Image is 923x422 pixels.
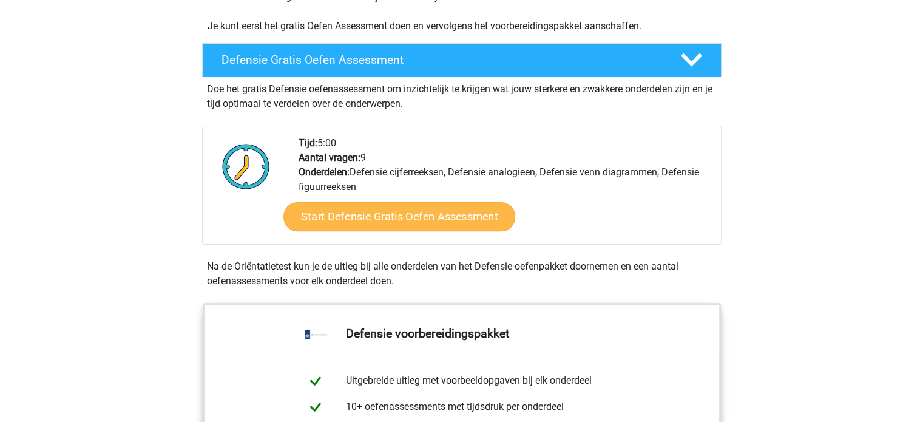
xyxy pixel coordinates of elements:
[202,77,722,111] div: Doe het gratis Defensie oefenassessment om inzichtelijk te krijgen wat jouw sterkere en zwakkere ...
[299,152,360,163] b: Aantal vragen:
[197,43,726,77] a: Defensie Gratis Oefen Assessment
[215,136,277,197] img: Klok
[221,53,661,67] h4: Defensie Gratis Oefen Assessment
[289,136,720,244] div: 5:00 9 Defensie cijferreeksen, Defensie analogieen, Defensie venn diagrammen, Defensie figuurreeksen
[283,202,515,231] a: Start Defensie Gratis Oefen Assessment
[299,166,350,178] b: Onderdelen:
[202,259,722,288] div: Na de Oriëntatietest kun je de uitleg bij alle onderdelen van het Defensie-oefenpakket doornemen ...
[299,137,317,149] b: Tijd:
